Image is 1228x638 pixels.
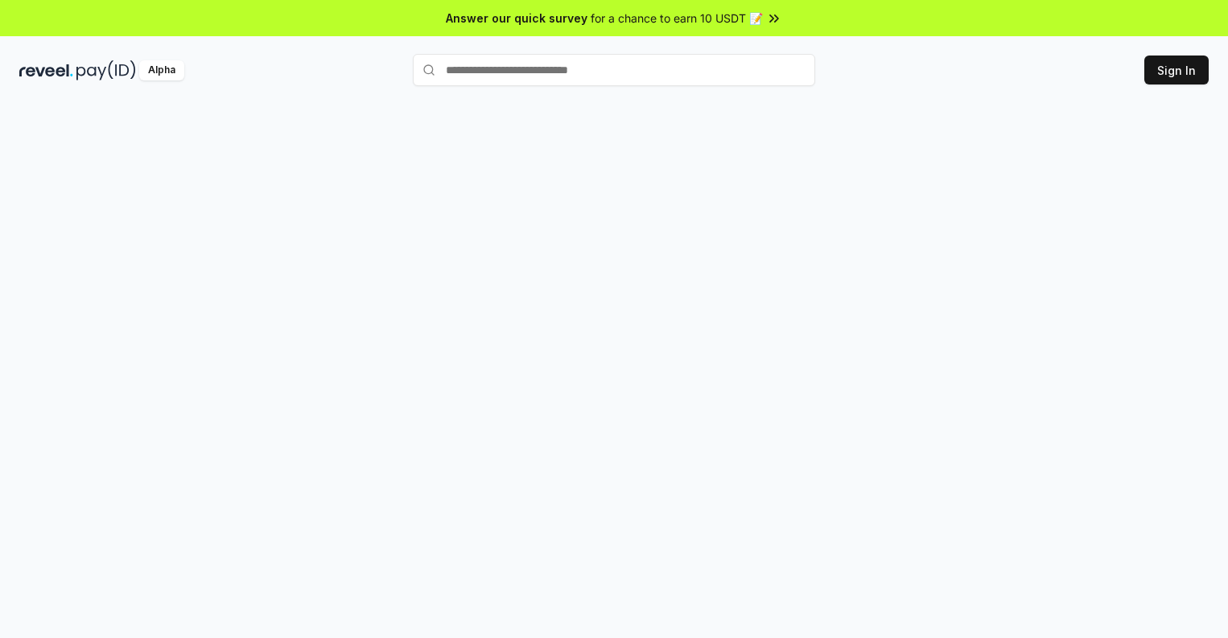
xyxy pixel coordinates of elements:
[446,10,587,27] span: Answer our quick survey
[76,60,136,80] img: pay_id
[591,10,763,27] span: for a chance to earn 10 USDT 📝
[139,60,184,80] div: Alpha
[1144,56,1209,84] button: Sign In
[19,60,73,80] img: reveel_dark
